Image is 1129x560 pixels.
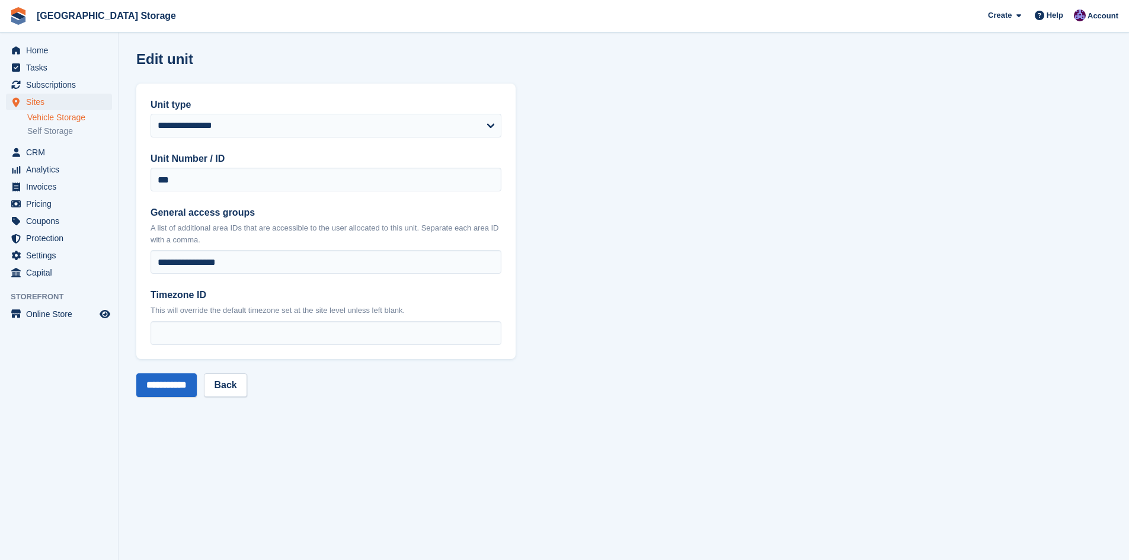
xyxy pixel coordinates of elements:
a: menu [6,213,112,229]
span: Sites [26,94,97,110]
a: Preview store [98,307,112,321]
span: Tasks [26,59,97,76]
label: Unit Number / ID [151,152,501,166]
span: CRM [26,144,97,161]
span: Help [1047,9,1063,21]
span: Home [26,42,97,59]
a: Self Storage [27,126,112,137]
span: Capital [26,264,97,281]
label: General access groups [151,206,501,220]
a: menu [6,230,112,247]
span: Storefront [11,291,118,303]
p: A list of additional area IDs that are accessible to the user allocated to this unit. Separate ea... [151,222,501,245]
a: menu [6,178,112,195]
a: menu [6,161,112,178]
span: Account [1088,10,1118,22]
h1: Edit unit [136,51,193,67]
a: Back [204,373,247,397]
a: menu [6,94,112,110]
span: Subscriptions [26,76,97,93]
span: Online Store [26,306,97,322]
span: Pricing [26,196,97,212]
a: menu [6,196,112,212]
img: stora-icon-8386f47178a22dfd0bd8f6a31ec36ba5ce8667c1dd55bd0f319d3a0aa187defe.svg [9,7,27,25]
span: Create [988,9,1012,21]
a: menu [6,76,112,93]
span: Coupons [26,213,97,229]
img: Hollie Harvey [1074,9,1086,21]
a: menu [6,247,112,264]
a: menu [6,306,112,322]
a: menu [6,144,112,161]
p: This will override the default timezone set at the site level unless left blank. [151,305,501,316]
a: menu [6,42,112,59]
span: Protection [26,230,97,247]
a: Vehicle Storage [27,112,112,123]
span: Invoices [26,178,97,195]
label: Unit type [151,98,501,112]
label: Timezone ID [151,288,501,302]
span: Settings [26,247,97,264]
span: Analytics [26,161,97,178]
a: menu [6,59,112,76]
a: menu [6,264,112,281]
a: [GEOGRAPHIC_DATA] Storage [32,6,181,25]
